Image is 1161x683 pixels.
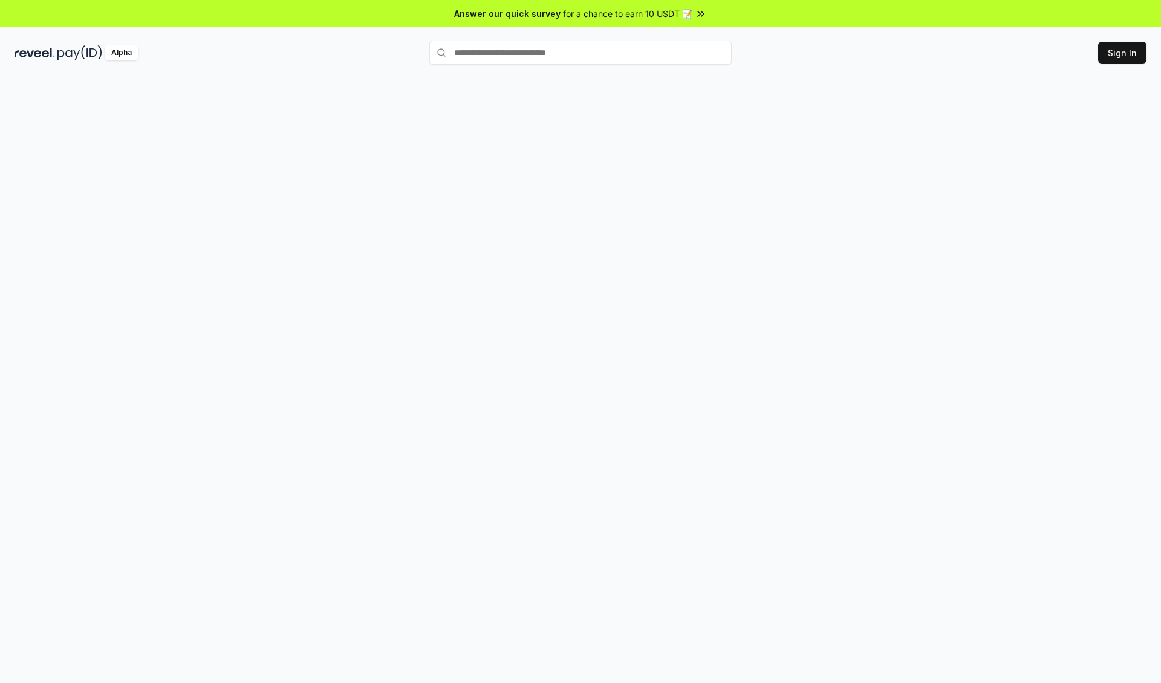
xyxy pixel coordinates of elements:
img: pay_id [57,45,102,60]
button: Sign In [1098,42,1146,64]
span: Answer our quick survey [454,7,561,20]
img: reveel_dark [15,45,55,60]
span: for a chance to earn 10 USDT 📝 [563,7,692,20]
div: Alpha [105,45,138,60]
